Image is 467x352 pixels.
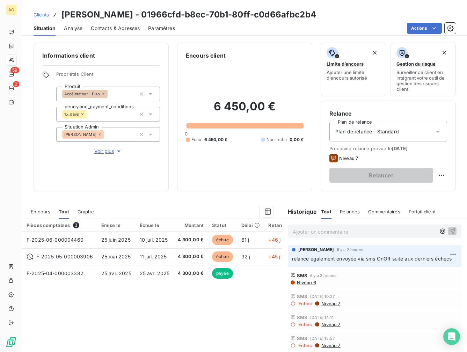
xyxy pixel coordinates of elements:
[91,25,140,32] span: Contacts & Adresses
[391,43,456,96] button: Gestion du risqueSurveiller ce client en intégrant votre outil de gestion des risques client.
[298,343,313,348] span: Echec
[212,235,233,245] span: échue
[140,237,168,243] span: 10 juil. 2025
[396,61,436,67] span: Gestion du risque
[298,247,334,253] span: [PERSON_NAME]
[340,209,360,214] span: Relances
[140,270,170,276] span: 25 avr. 2025
[392,146,408,151] span: [DATE]
[6,68,16,80] a: 59
[310,336,335,340] span: [DATE] 15:57
[42,51,160,60] h6: Informations client
[310,273,336,278] span: il y a 2 heures
[27,270,83,276] span: F-2025-04-000003382
[64,112,79,116] span: 15_days
[268,222,291,228] div: Retard
[6,4,17,15] div: AC
[178,222,204,228] div: Montant
[34,12,49,17] span: Clients
[178,270,204,277] span: 4 300,00 €
[368,209,400,214] span: Commentaires
[27,237,83,243] span: F-2025-06-000004460
[6,82,16,94] a: 2
[10,67,19,73] span: 59
[407,23,442,34] button: Actions
[27,222,93,228] div: Pièces comptables
[87,111,92,117] input: Ajouter une valeur
[94,148,122,155] span: Voir plus
[282,207,317,216] h6: Historique
[140,254,167,259] span: 11 juil. 2025
[56,147,160,155] button: Voir plus
[329,109,447,118] h6: Relance
[296,280,316,285] span: Niveau 6
[204,137,228,143] span: 6 450,00 €
[443,328,460,345] div: Open Intercom Messenger
[241,254,250,259] span: 92 j
[36,253,93,260] span: F-2025-05-000003906
[101,222,131,228] div: Émise le
[64,132,96,137] span: [PERSON_NAME]
[268,237,280,243] span: +46 j
[212,251,233,262] span: échue
[101,237,131,243] span: 25 juin 2025
[297,273,307,278] span: SMS
[337,248,363,252] span: il y a 2 heures
[64,92,100,96] span: Accélérateur - Duo
[310,315,334,320] span: [DATE] 14:11
[78,209,94,214] span: Graphe
[339,155,358,161] span: Niveau 7
[292,256,452,262] span: relance également envoyée via sms OnOff suite aux derniers échecs
[321,343,340,348] span: Niveau 7
[104,131,110,138] input: Ajouter une valeur
[13,81,19,87] span: 2
[64,25,82,32] span: Analyse
[298,322,313,327] span: Echec
[186,100,304,120] h2: 6 450,00 €
[297,315,307,320] span: SMS
[108,91,113,97] input: Ajouter une valeur
[73,222,79,228] span: 3
[241,237,249,243] span: 61 j
[327,69,380,81] span: Ajouter une limite d’encours autorisé
[59,209,69,214] span: Tout
[185,131,188,137] span: 0
[34,11,49,18] a: Clients
[396,69,450,92] span: Surveiller ce client en intégrant votre outil de gestion des risques client.
[178,253,204,260] span: 4 300,00 €
[321,322,340,327] span: Niveau 7
[212,268,233,279] span: payée
[321,43,386,96] button: Limite d’encoursAjouter une limite d’encours autorisé
[178,236,204,243] span: 4 300,00 €
[329,168,433,183] button: Relancer
[101,254,131,259] span: 25 mai 2025
[140,222,170,228] div: Échue le
[212,222,233,228] div: Statut
[327,61,364,67] span: Limite d’encours
[297,336,307,341] span: SMS
[31,209,50,214] span: En cours
[186,51,226,60] h6: Encours client
[34,25,56,32] span: Situation
[310,294,335,299] span: [DATE] 10:27
[56,71,160,81] span: Propriétés Client
[148,25,175,32] span: Paramètres
[329,146,447,151] span: Prochaine relance prévue le
[321,209,331,214] span: Tout
[61,8,316,21] h3: [PERSON_NAME] - 01966cfd-b8ec-70b1-80ff-c0d66afbc2b4
[298,301,313,306] span: Echec
[191,137,202,143] span: Échu
[267,137,287,143] span: Non-échu
[409,209,436,214] span: Portail client
[321,301,340,306] span: Niveau 7
[101,270,131,276] span: 25 avr. 2025
[241,222,260,228] div: Délai
[297,294,307,299] span: SMS
[290,137,304,143] span: 0,00 €
[268,254,280,259] span: +45 j
[6,337,17,348] img: Logo LeanPay
[335,128,399,135] span: Plan de relance - Standard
